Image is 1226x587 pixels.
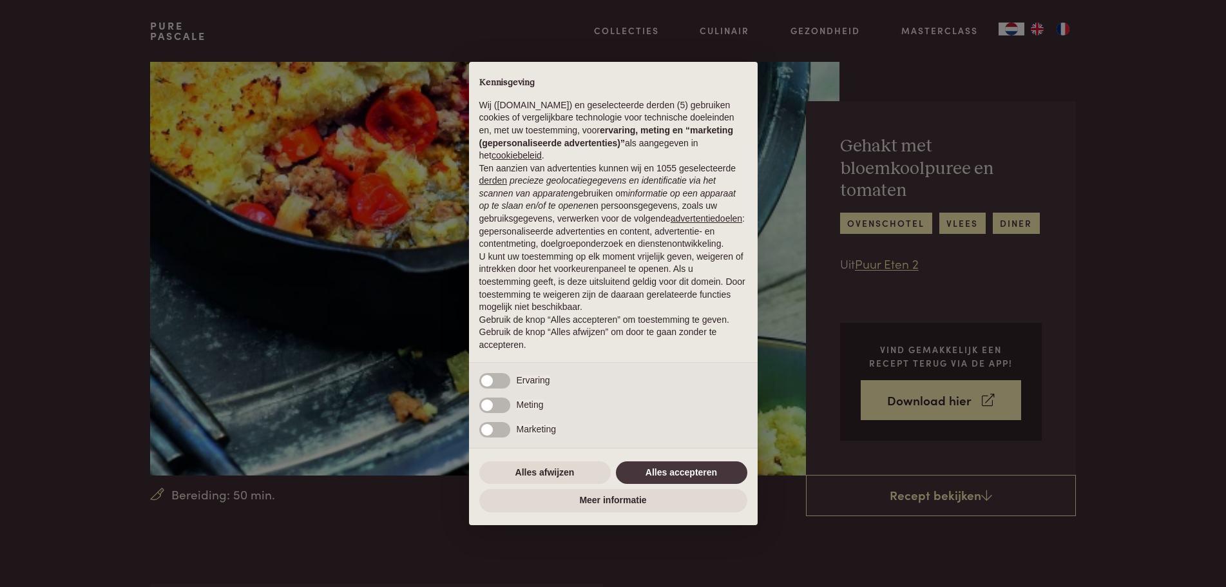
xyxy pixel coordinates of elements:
em: informatie op een apparaat op te slaan en/of te openen [479,188,736,211]
button: Meer informatie [479,489,747,512]
h2: Kennisgeving [479,77,747,89]
span: Marketing [517,424,556,434]
em: precieze geolocatiegegevens en identificatie via het scannen van apparaten [479,175,716,198]
p: Wij ([DOMAIN_NAME]) en geselecteerde derden (5) gebruiken cookies of vergelijkbare technologie vo... [479,99,747,162]
span: Ervaring [517,375,550,385]
strong: ervaring, meting en “marketing (gepersonaliseerde advertenties)” [479,125,733,148]
button: advertentiedoelen [671,213,742,226]
button: Alles accepteren [616,461,747,485]
span: Meting [517,399,544,410]
p: Ten aanzien van advertenties kunnen wij en 1055 geselecteerde gebruiken om en persoonsgegevens, z... [479,162,747,251]
p: U kunt uw toestemming op elk moment vrijelijk geven, weigeren of intrekken door het voorkeurenpan... [479,251,747,314]
button: Alles afwijzen [479,461,611,485]
button: derden [479,175,508,188]
a: cookiebeleid [492,150,542,160]
p: Gebruik de knop “Alles accepteren” om toestemming te geven. Gebruik de knop “Alles afwijzen” om d... [479,314,747,352]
